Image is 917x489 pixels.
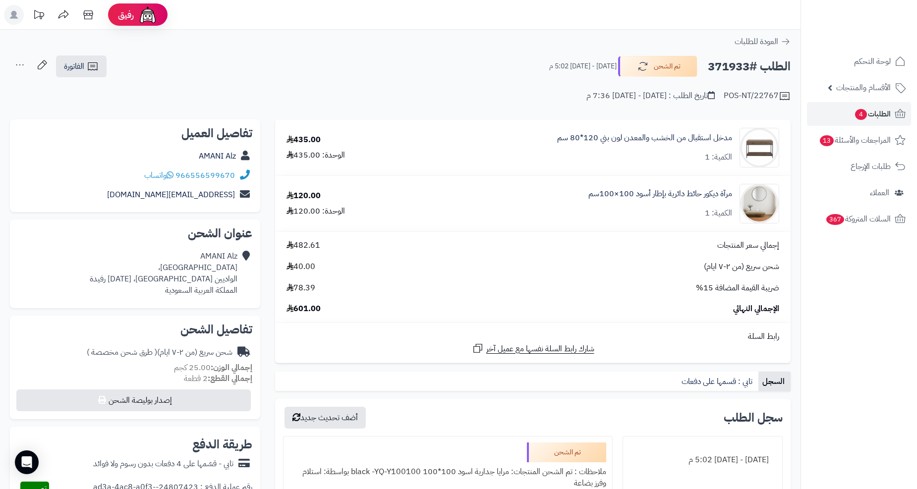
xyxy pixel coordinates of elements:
a: طلبات الإرجاع [807,155,911,178]
a: 966556599670 [175,169,235,181]
h2: تفاصيل العميل [18,127,252,139]
a: المراجعات والأسئلة13 [807,128,911,152]
h3: سجل الطلب [724,412,783,424]
span: ( طرق شحن مخصصة ) [87,346,157,358]
img: ai-face.png [138,5,158,25]
div: POS-NT/22767 [724,90,791,102]
a: مرآة ديكور حائط دائرية بإطار أسود 100×100سم [588,188,732,200]
small: 2 قطعة [184,373,252,384]
a: تابي : قسمها على دفعات [678,372,758,391]
div: الكمية: 1 [705,152,732,163]
div: الوحدة: 120.00 [287,206,345,217]
strong: إجمالي الوزن: [211,362,252,374]
span: إجمالي سعر المنتجات [717,240,779,251]
a: العملاء [807,181,911,205]
div: الوحدة: 435.00 [287,150,345,161]
img: 1753785549-1-90x90.jpg [740,184,779,223]
span: العملاء [870,186,889,200]
span: طلبات الإرجاع [851,160,891,173]
a: العودة للطلبات [735,36,791,48]
small: [DATE] - [DATE] 5:02 م [549,61,617,71]
strong: إجمالي القطع: [208,373,252,384]
div: شحن سريع (من ٢-٧ ايام) [87,347,232,358]
div: 435.00 [287,134,321,146]
span: الفاتورة [64,60,84,72]
a: الطلبات4 [807,102,911,126]
span: السلات المتروكة [825,212,891,226]
span: ضريبة القيمة المضافة 15% [696,282,779,294]
a: لوحة التحكم [807,50,911,73]
span: 601.00 [287,303,321,315]
a: تحديثات المنصة [26,5,51,27]
div: [DATE] - [DATE] 5:02 م [629,450,776,470]
span: العودة للطلبات [735,36,778,48]
span: 13 [820,135,834,146]
button: أضف تحديث جديد [285,407,366,429]
span: 78.39 [287,282,315,294]
a: AMANI Alz [199,150,236,162]
span: الإجمالي النهائي [733,303,779,315]
span: الأقسام والمنتجات [836,81,891,95]
span: 40.00 [287,261,315,272]
a: [EMAIL_ADDRESS][DOMAIN_NAME] [107,189,235,201]
a: السجل [758,372,791,391]
h2: الطلب #371933 [708,56,791,77]
div: تابي - قسّمها على 4 دفعات بدون رسوم ولا فوائد [93,458,233,470]
div: الكمية: 1 [705,208,732,219]
a: الفاتورة [56,55,107,77]
div: AMANI Alz [GEOGRAPHIC_DATA]، الواديين [GEOGRAPHIC_DATA]، [DATE] رفيدة المملكة العربية السعودية [90,251,237,296]
a: السلات المتروكة367 [807,207,911,231]
span: شارك رابط السلة نفسها مع عميل آخر [486,343,594,355]
span: الطلبات [854,107,891,121]
span: المراجعات والأسئلة [819,133,891,147]
span: 4 [855,109,867,120]
h2: طريقة الدفع [192,438,252,450]
div: 120.00 [287,190,321,202]
small: 25.00 كجم [174,362,252,374]
span: شحن سريع (من ٢-٧ ايام) [704,261,779,272]
span: 367 [826,214,844,225]
div: تاريخ الطلب : [DATE] - [DATE] 7:36 م [586,90,715,102]
button: تم الشحن [618,56,697,77]
span: رفيق [118,9,134,21]
a: شارك رابط السلة نفسها مع عميل آخر [472,342,594,355]
button: إصدار بوليصة الشحن [16,389,251,411]
span: لوحة التحكم [854,54,891,68]
div: تم الشحن [527,442,606,462]
div: رابط السلة [279,331,787,342]
img: 1737812345-1733829447972-1704975387-220608010389-90x90.jpg [740,128,779,167]
a: واتساب [144,169,173,181]
span: 482.61 [287,240,320,251]
h2: عنوان الشحن [18,227,252,239]
h2: تفاصيل الشحن [18,324,252,335]
img: logo-2.png [850,25,908,46]
a: مدخل استقبال من الخشب والمعدن لون بني 120*80 سم [557,132,732,144]
div: Open Intercom Messenger [15,450,39,474]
